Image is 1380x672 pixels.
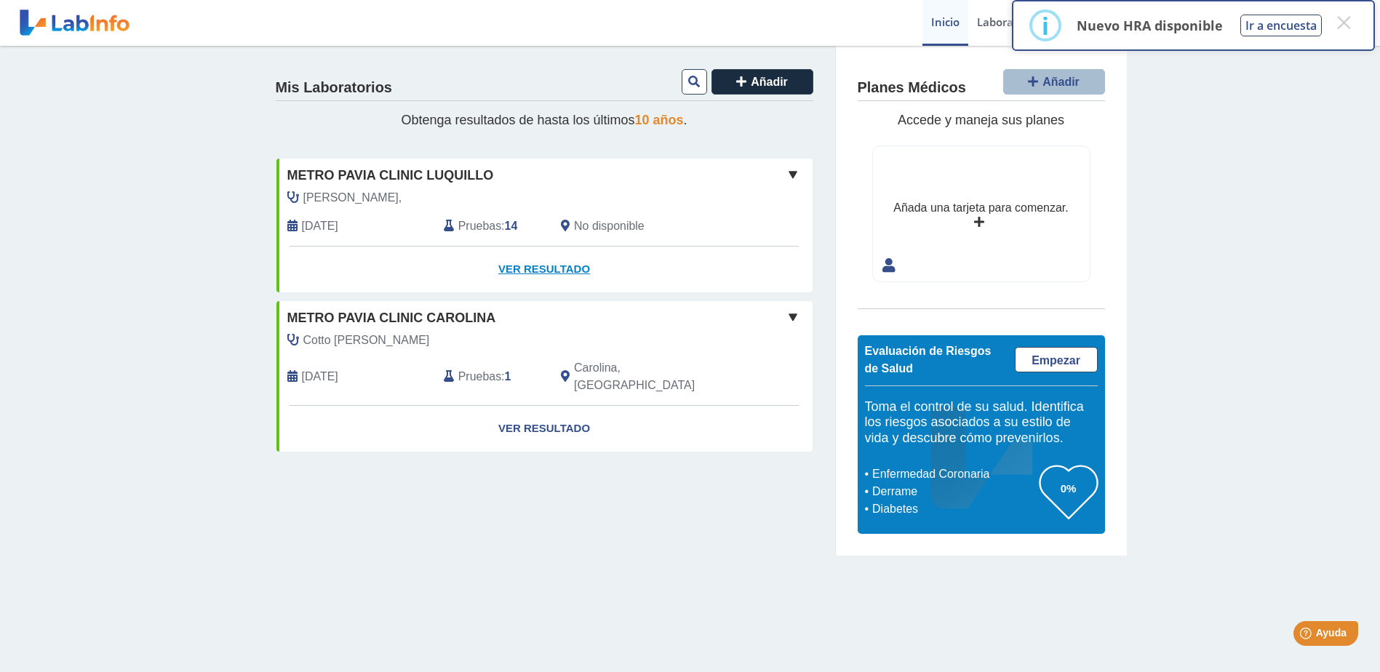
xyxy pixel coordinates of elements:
[865,399,1098,447] h5: Toma el control de su salud. Identifica los riesgos asociados a su estilo de vida y descubre cómo...
[433,359,550,394] div: :
[574,359,735,394] span: Carolina, PR
[1015,347,1098,372] a: Empezar
[303,189,402,207] span: Almonte,
[276,406,813,452] a: Ver Resultado
[869,500,1040,518] li: Diabetes
[401,113,687,127] span: Obtenga resultados de hasta los últimos .
[1032,354,1080,367] span: Empezar
[1240,15,1322,36] button: Ir a encuesta
[287,308,496,328] span: Metro Pavia Clinic Carolina
[893,199,1068,217] div: Añada una tarjeta para comenzar.
[751,76,788,88] span: Añadir
[302,217,338,235] span: 2025-08-05
[287,166,494,185] span: Metro Pavia Clinic Luquillo
[858,79,966,97] h4: Planes Médicos
[458,368,501,385] span: Pruebas
[1251,615,1364,656] iframe: Help widget launcher
[711,69,813,95] button: Añadir
[1042,76,1080,88] span: Añadir
[505,370,511,383] b: 1
[574,217,645,235] span: No disponible
[302,368,338,385] span: 2022-11-10
[865,345,992,375] span: Evaluación de Riesgos de Salud
[276,247,813,292] a: Ver Resultado
[505,220,518,232] b: 14
[1040,479,1098,497] h3: 0%
[1077,17,1223,34] p: Nuevo HRA disponible
[433,217,550,235] div: :
[1331,9,1357,36] button: Close this dialog
[869,465,1040,483] li: Enfermedad Coronaria
[898,113,1064,127] span: Accede y maneja sus planes
[458,217,501,235] span: Pruebas
[303,332,430,349] span: Cotto Negron, Viviana
[1003,69,1105,95] button: Añadir
[635,113,684,127] span: 10 años
[869,483,1040,500] li: Derrame
[276,79,392,97] h4: Mis Laboratorios
[1042,12,1049,39] div: i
